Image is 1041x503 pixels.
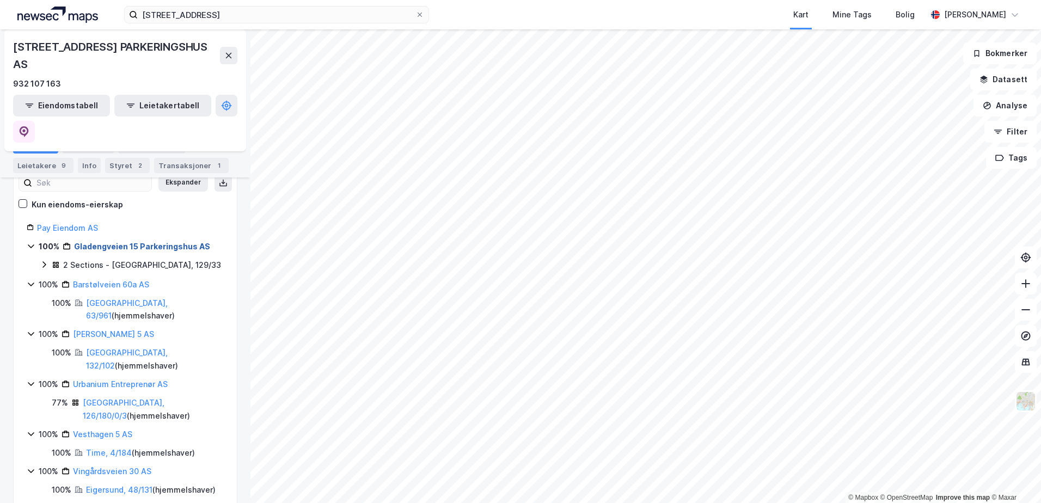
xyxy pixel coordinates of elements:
[963,42,1037,64] button: Bokmerker
[13,77,61,90] div: 932 107 163
[39,278,58,291] div: 100%
[987,451,1041,503] iframe: Chat Widget
[13,95,110,116] button: Eiendomstabell
[793,8,809,21] div: Kart
[52,396,68,409] div: 77%
[896,8,915,21] div: Bolig
[37,223,98,232] a: Pay Eiendom AS
[39,428,58,441] div: 100%
[213,160,224,171] div: 1
[880,494,933,501] a: OpenStreetMap
[73,379,168,389] a: Urbanium Entreprenør AS
[63,259,221,272] div: 2 Sections - [GEOGRAPHIC_DATA], 129/33
[52,446,71,459] div: 100%
[986,147,1037,169] button: Tags
[86,446,195,459] div: ( hjemmelshaver )
[32,198,123,211] div: Kun eiendoms-eierskap
[39,240,59,253] div: 100%
[86,346,224,372] div: ( hjemmelshaver )
[78,158,101,173] div: Info
[83,396,224,422] div: ( hjemmelshaver )
[52,297,71,310] div: 100%
[973,95,1037,116] button: Analyse
[39,378,58,391] div: 100%
[52,346,71,359] div: 100%
[13,38,220,73] div: [STREET_ADDRESS] PARKERINGSHUS AS
[86,297,224,323] div: ( hjemmelshaver )
[73,280,149,289] a: Barstølveien 60a AS
[73,329,154,339] a: [PERSON_NAME] 5 AS
[32,175,151,191] input: Søk
[17,7,98,23] img: logo.a4113a55bc3d86da70a041830d287a7e.svg
[848,494,878,501] a: Mapbox
[138,7,415,23] input: Søk på adresse, matrikkel, gårdeiere, leietakere eller personer
[944,8,1006,21] div: [PERSON_NAME]
[52,483,71,496] div: 100%
[39,465,58,478] div: 100%
[74,242,210,251] a: Gladengveien 15 Parkeringshus AS
[86,448,132,457] a: Time, 4/184
[86,485,152,494] a: Eigersund, 48/131
[86,348,168,370] a: [GEOGRAPHIC_DATA], 132/102
[970,69,1037,90] button: Datasett
[134,160,145,171] div: 2
[984,121,1037,143] button: Filter
[1015,391,1036,412] img: Z
[39,328,58,341] div: 100%
[832,8,872,21] div: Mine Tags
[86,483,216,496] div: ( hjemmelshaver )
[105,158,150,173] div: Styret
[83,398,164,420] a: [GEOGRAPHIC_DATA], 126/180/0/3
[13,158,74,173] div: Leietakere
[86,298,168,321] a: [GEOGRAPHIC_DATA], 63/961
[936,494,990,501] a: Improve this map
[58,160,69,171] div: 9
[158,174,208,192] button: Ekspander
[73,430,132,439] a: Vesthagen 5 AS
[114,95,211,116] button: Leietakertabell
[154,158,229,173] div: Transaksjoner
[73,467,151,476] a: Vingårdsveien 30 AS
